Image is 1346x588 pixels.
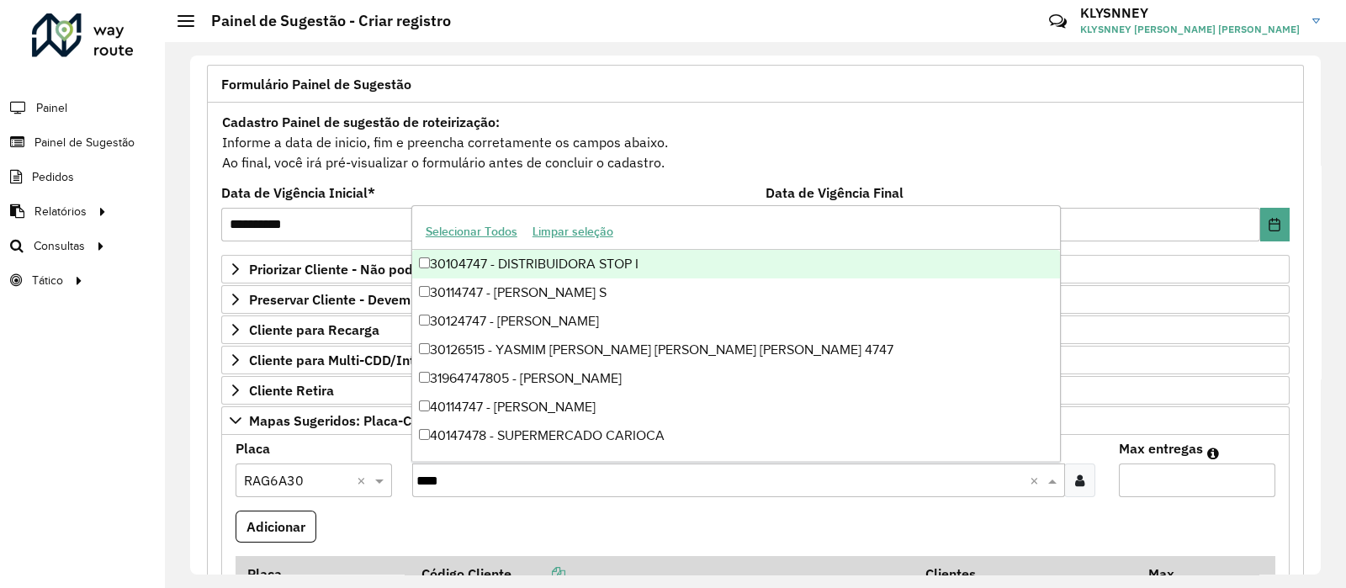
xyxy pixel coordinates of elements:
label: Max entregas [1119,438,1203,458]
div: 40114747 - [PERSON_NAME] [412,393,1061,421]
span: Mapas Sugeridos: Placa-Cliente [249,414,447,427]
div: 30104747 - DISTRIBUIDORA STOP I [412,250,1061,278]
span: KLYSNNEY [PERSON_NAME] [PERSON_NAME] [1080,22,1300,37]
a: Cliente para Recarga [221,315,1290,344]
a: Preservar Cliente - Devem ficar no buffer, não roteirizar [221,285,1290,314]
h3: KLYSNNEY [1080,5,1300,21]
ng-dropdown-panel: Options list [411,205,1062,462]
a: Cliente para Multi-CDD/Internalização [221,346,1290,374]
a: Cliente Retira [221,376,1290,405]
label: Placa [236,438,270,458]
span: Cliente para Recarga [249,323,379,336]
span: Formulário Painel de Sugestão [221,77,411,91]
span: Consultas [34,237,85,255]
button: Adicionar [236,511,316,543]
span: Painel [36,99,67,117]
div: 31964747805 - [PERSON_NAME] [412,364,1061,393]
div: 30114747 - [PERSON_NAME] S [412,278,1061,307]
div: 30124747 - [PERSON_NAME] [412,307,1061,336]
div: 40147478 - SUPERMERCADO CARIOCA [412,421,1061,450]
span: Clear all [1030,470,1044,490]
span: Cliente Retira [249,384,334,397]
a: Priorizar Cliente - Não podem ficar no buffer [221,255,1290,283]
span: Preservar Cliente - Devem ficar no buffer, não roteirizar [249,293,591,306]
div: 30126515 - YASMIM [PERSON_NAME] [PERSON_NAME] [PERSON_NAME] 4747 [412,336,1061,364]
div: 48947474649 - [PERSON_NAME] [PERSON_NAME] [412,450,1061,479]
span: Priorizar Cliente - Não podem ficar no buffer [249,262,524,276]
span: Pedidos [32,168,74,186]
div: Informe a data de inicio, fim e preencha corretamente os campos abaixo. Ao final, você irá pré-vi... [221,111,1290,173]
label: Data de Vigência Inicial [221,183,375,203]
span: Cliente para Multi-CDD/Internalização [249,353,486,367]
h2: Painel de Sugestão - Criar registro [194,12,451,30]
button: Selecionar Todos [418,219,525,245]
a: Mapas Sugeridos: Placa-Cliente [221,406,1290,435]
span: Painel de Sugestão [34,134,135,151]
label: Data de Vigência Final [766,183,904,203]
strong: Cadastro Painel de sugestão de roteirização: [222,114,500,130]
a: Contato Rápido [1040,3,1076,40]
button: Limpar seleção [525,219,621,245]
button: Choose Date [1260,208,1290,241]
a: Copiar [511,565,565,582]
span: Relatórios [34,203,87,220]
span: Clear all [357,470,371,490]
span: Tático [32,272,63,289]
em: Máximo de clientes que serão colocados na mesma rota com os clientes informados [1207,447,1219,460]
